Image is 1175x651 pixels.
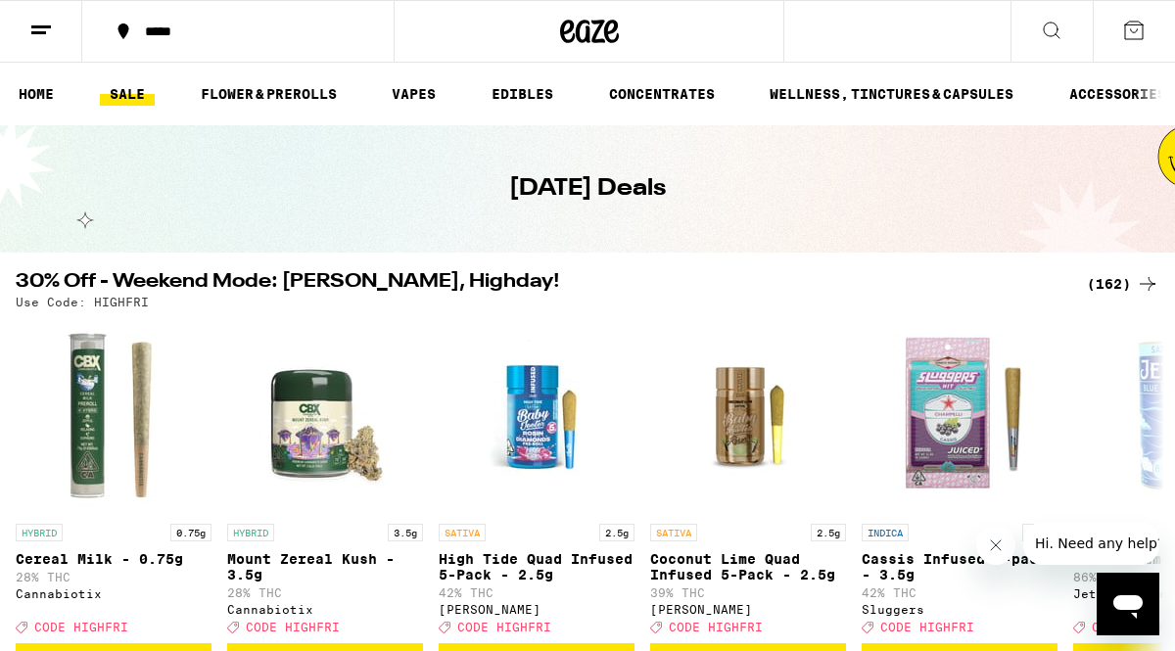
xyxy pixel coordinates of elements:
[382,82,446,106] a: VAPES
[760,82,1023,106] a: WELLNESS, TINCTURES & CAPSULES
[650,318,846,643] a: Open page for Coconut Lime Quad Infused 5-Pack - 2.5g from Jeeter
[227,551,423,582] p: Mount Zereal Kush - 3.5g
[1097,573,1159,635] iframe: Button to launch messaging window
[1023,522,1159,565] iframe: Message from company
[599,524,634,541] p: 2.5g
[811,524,846,541] p: 2.5g
[16,587,211,600] div: Cannabiotix
[16,551,211,567] p: Cereal Milk - 0.75g
[439,603,634,616] div: [PERSON_NAME]
[439,524,486,541] p: SATIVA
[16,524,63,541] p: HYBRID
[880,621,974,633] span: CODE HIGHFRI
[509,172,666,206] h1: [DATE] Deals
[170,524,211,541] p: 0.75g
[650,551,846,582] p: Coconut Lime Quad Infused 5-Pack - 2.5g
[191,82,347,106] a: FLOWER & PREROLLS
[439,318,634,514] img: Jeeter - High Tide Quad Infused 5-Pack - 2.5g
[34,621,128,633] span: CODE HIGHFRI
[650,524,697,541] p: SATIVA
[862,551,1057,582] p: Cassis Infused 5-pack - 3.5g
[16,571,211,583] p: 28% THC
[862,524,909,541] p: INDICA
[9,82,64,106] a: HOME
[439,551,634,582] p: High Tide Quad Infused 5-Pack - 2.5g
[650,603,846,616] div: [PERSON_NAME]
[227,603,423,616] div: Cannabiotix
[862,586,1057,599] p: 42% THC
[650,586,846,599] p: 39% THC
[227,318,423,643] a: Open page for Mount Zereal Kush - 3.5g from Cannabiotix
[669,621,763,633] span: CODE HIGHFRI
[16,318,211,514] img: Cannabiotix - Cereal Milk - 0.75g
[862,318,1057,514] img: Sluggers - Cassis Infused 5-pack - 3.5g
[16,296,149,308] p: Use Code: HIGHFRI
[227,586,423,599] p: 28% THC
[599,82,725,106] a: CONCENTRATES
[650,318,846,514] img: Jeeter - Coconut Lime Quad Infused 5-Pack - 2.5g
[976,526,1015,565] iframe: Close message
[862,318,1057,643] a: Open page for Cassis Infused 5-pack - 3.5g from Sluggers
[862,603,1057,616] div: Sluggers
[16,272,1063,296] h2: 30% Off - Weekend Mode: [PERSON_NAME], Highday!
[227,318,423,514] img: Cannabiotix - Mount Zereal Kush - 3.5g
[16,318,211,643] a: Open page for Cereal Milk - 0.75g from Cannabiotix
[388,524,423,541] p: 3.5g
[246,621,340,633] span: CODE HIGHFRI
[457,621,551,633] span: CODE HIGHFRI
[227,524,274,541] p: HYBRID
[439,586,634,599] p: 42% THC
[482,82,563,106] a: EDIBLES
[439,318,634,643] a: Open page for High Tide Quad Infused 5-Pack - 2.5g from Jeeter
[100,82,155,106] a: SALE
[12,14,141,29] span: Hi. Need any help?
[1087,272,1159,296] a: (162)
